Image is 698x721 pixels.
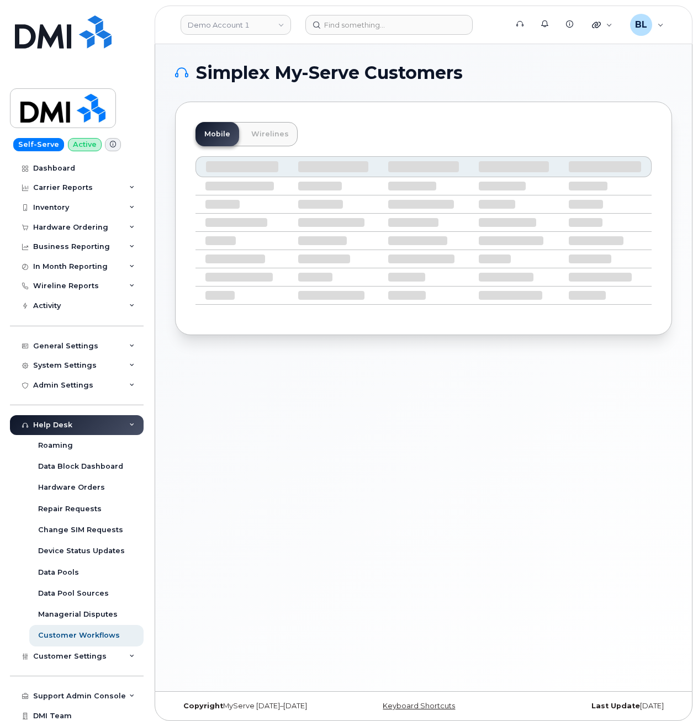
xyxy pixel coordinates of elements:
a: Keyboard Shortcuts [383,702,455,710]
a: Wirelines [242,122,298,146]
strong: Copyright [183,702,223,710]
strong: Last Update [591,702,640,710]
span: Simplex My-Serve Customers [196,65,463,81]
div: [DATE] [506,702,672,711]
a: Mobile [195,122,239,146]
div: MyServe [DATE]–[DATE] [175,702,341,711]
